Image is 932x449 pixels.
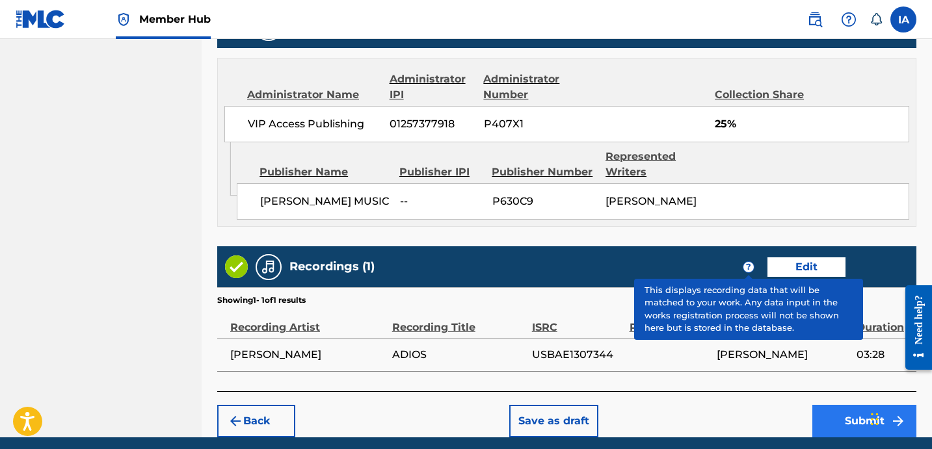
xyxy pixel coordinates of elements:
button: Submit [812,405,916,437]
span: [PERSON_NAME] [606,195,697,207]
a: Public Search [802,6,828,32]
span: 01257377918 [390,116,474,132]
span: -- [400,194,483,209]
img: MLC Logo [16,10,66,29]
span: VIP Access Publishing [248,116,380,132]
img: 7ee5dd4eb1f8a8e3ef2f.svg [228,413,243,429]
div: Publisher Name [260,164,390,180]
div: Recording Artist [230,306,386,335]
button: Save as draft [509,405,598,437]
div: ISRC [532,306,623,335]
div: Duration [857,306,910,335]
img: Valid [225,255,248,278]
span: USBAE1307344 [532,347,623,363]
div: Administrator Number [483,71,589,103]
span: [PERSON_NAME] MUSIC [260,194,390,209]
h5: Recordings (1) [289,259,375,274]
span: [PERSON_NAME] [230,347,386,363]
img: Recordings [261,259,276,275]
button: Edit [767,257,845,277]
div: User Menu [890,6,916,32]
div: Represented Writers [606,149,710,180]
span: 25% [715,116,909,132]
img: search [807,12,823,27]
iframe: Chat Widget [867,387,932,449]
div: Collection Share [715,87,814,103]
img: help [841,12,857,27]
span: Member Hub [139,12,211,27]
div: Drag [871,400,879,439]
span: P407X1 [484,116,590,132]
div: Notifications [870,13,883,26]
iframe: Resource Center [896,275,932,379]
div: Administrator IPI [390,71,474,103]
div: Publisher IPI [399,164,482,180]
img: Top Rightsholder [116,12,131,27]
div: Administrator Name [247,87,380,103]
div: Label [717,306,850,335]
p: Showing 1 - 1 of 1 results [217,294,306,306]
div: Help [836,6,862,32]
span: ADIOS [392,347,526,363]
span: [PERSON_NAME] [717,347,850,363]
div: Publisher Number [492,164,596,180]
div: Release Date [630,306,710,335]
button: Back [217,405,295,437]
div: Recording Title [392,306,526,335]
span: 03:28 [857,347,910,363]
span: ? [743,262,754,272]
span: P630C9 [492,194,596,209]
